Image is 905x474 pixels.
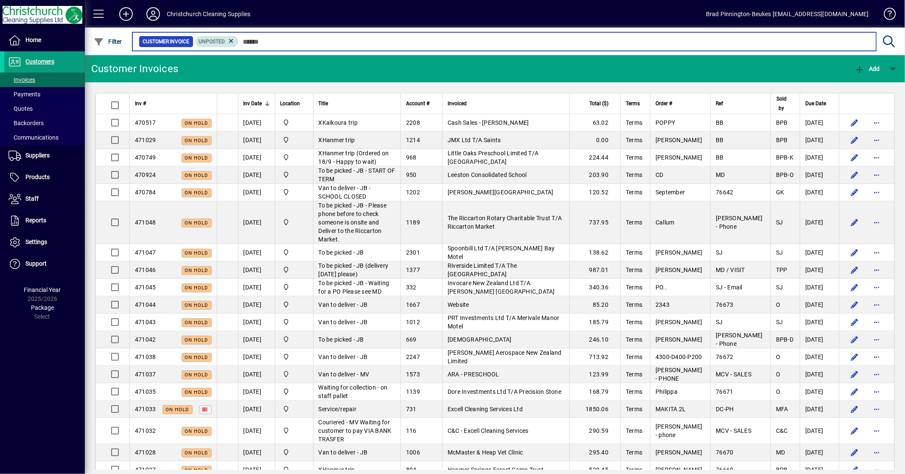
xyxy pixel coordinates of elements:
td: [DATE] [238,331,275,348]
span: On hold [185,337,208,343]
span: Christchurch Cleaning Supplies Ltd [280,170,308,180]
button: Edit [848,263,861,277]
td: 737.95 [569,201,620,244]
span: [PERSON_NAME] Aerospace New Zealand Limited [448,349,562,365]
span: Terms [626,137,642,143]
span: Van to deliver - JB [319,353,368,360]
span: 471035 [135,388,156,395]
span: SJ [776,249,783,256]
span: Christchurch Cleaning Supplies Ltd [280,248,308,257]
td: 203.90 [569,166,620,184]
button: Edit [848,333,861,346]
span: To be picked - JB - START OF TERM [319,167,395,182]
span: BPB-K [776,154,793,161]
span: [PERSON_NAME][GEOGRAPHIC_DATA] [448,189,554,196]
button: Edit [848,216,861,229]
span: 2247 [406,353,420,360]
span: Support [25,260,47,267]
span: Reports [25,217,46,224]
td: [DATE] [800,383,839,401]
td: [DATE] [238,314,275,331]
td: [DATE] [800,296,839,314]
span: BPB [776,137,788,143]
mat-chip: Customer Invoice Status: Unposted [196,36,238,47]
button: Edit [848,402,861,416]
td: [DATE] [800,149,839,166]
span: JMX Ltd T/A Saints [448,137,501,143]
span: SJ [776,284,783,291]
span: BB [716,154,724,161]
span: XHanmer trip (Ordered on 18/9 - Happy to wait) [319,150,389,165]
td: 63.02 [569,114,620,132]
span: 2301 [406,249,420,256]
span: BPB-O [776,171,794,178]
button: More options [870,216,883,229]
span: On hold [185,250,208,256]
span: Christchurch Cleaning Supplies Ltd [280,317,308,327]
span: TPP [776,266,787,273]
span: [PERSON_NAME] - Phone [716,332,762,347]
span: [PERSON_NAME] [656,336,702,343]
td: [DATE] [800,331,839,348]
span: 1202 [406,189,420,196]
span: ARA - PRESCHOOL [448,371,499,378]
span: On hold [185,303,208,308]
div: Inv # [135,99,212,108]
span: Terms [626,353,642,360]
button: Edit [848,385,861,398]
a: Home [4,30,85,51]
button: Edit [848,246,861,259]
td: [DATE] [238,132,275,149]
div: Christchurch Cleaning Supplies [167,7,250,21]
td: [DATE] [800,401,839,418]
a: Products [4,167,85,188]
div: Customer Invoices [91,62,178,76]
span: 1214 [406,137,420,143]
div: Due Date [805,99,834,108]
button: More options [870,350,883,364]
span: 2208 [406,119,420,126]
button: More options [870,402,883,416]
td: 224.44 [569,149,620,166]
button: Add [852,61,882,76]
span: Terms [626,319,642,325]
span: 1573 [406,371,420,378]
span: MCV - SALES [716,371,751,378]
span: Terms [626,336,642,343]
span: Inv Date [244,99,262,108]
td: [DATE] [800,279,839,296]
span: Christchurch Cleaning Supplies Ltd [280,404,308,414]
span: Christchurch Cleaning Supplies Ltd [280,118,308,127]
div: Sold by [776,94,795,113]
span: O [776,371,780,378]
span: O [776,353,780,360]
span: Sold by [776,94,787,113]
td: 120.52 [569,184,620,201]
span: Terms [626,119,642,126]
span: 1012 [406,319,420,325]
span: Home [25,36,41,43]
span: 471047 [135,249,156,256]
span: Van to deliver - JB [319,319,368,325]
span: Communications [8,134,59,141]
button: Filter [92,34,124,49]
td: 138.62 [569,244,620,261]
span: On hold [185,138,208,143]
span: 1377 [406,266,420,273]
button: More options [870,367,883,381]
button: More options [870,133,883,147]
span: Terms [626,189,642,196]
button: Add [112,6,140,22]
span: To be picked - JB - Please phone before to check someone is onsite and Deliver to the Riccarton M... [319,202,387,243]
span: Suppliers [25,152,50,159]
span: 471037 [135,371,156,378]
button: Edit [848,298,861,311]
span: Terms [626,266,642,273]
div: Order # [656,99,705,108]
button: More options [870,446,883,459]
span: Terms [626,249,642,256]
span: XHanmer trip [319,137,355,143]
span: Invoices [8,76,35,83]
span: 2343 [656,301,670,308]
span: Dore Investments Ltd T/A Precision Stone [448,388,561,395]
